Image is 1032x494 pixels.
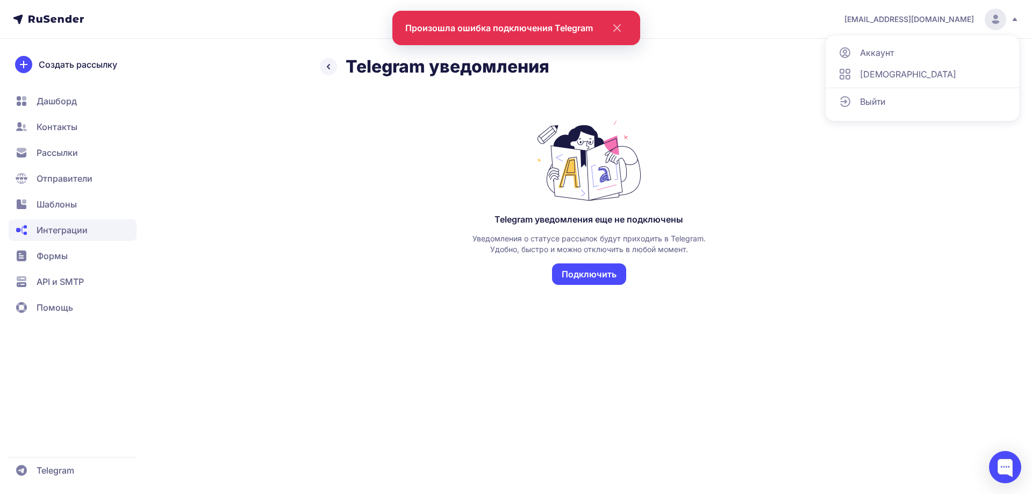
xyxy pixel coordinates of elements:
[860,68,956,81] span: [DEMOGRAPHIC_DATA]
[37,95,77,108] span: Дашборд
[535,120,643,201] img: Telegram уведомления
[39,58,117,71] span: Создать рассылку
[471,233,707,255] div: Уведомления о статусе рассылок будут приходить в Telegram. Удобно, быстро и можно отключить в люб...
[494,214,683,225] div: Telegram уведомления еще не подключены
[601,22,627,34] svg: close
[37,224,88,237] span: Интеграции
[37,249,68,262] span: Формы
[860,95,885,108] span: Выйти
[37,198,77,211] span: Шаблоны
[832,63,1013,85] a: [DEMOGRAPHIC_DATA]
[860,46,894,59] span: Аккаунт
[844,14,974,25] span: [EMAIL_ADDRESS][DOMAIN_NAME]
[37,172,92,185] span: Отправители
[37,146,78,159] span: Рассылки
[37,464,74,477] span: Telegram
[405,22,593,34] div: Произошла ошибка подключения Telegram
[832,42,1013,63] a: Аккаунт
[346,56,549,77] h2: Telegram уведомления
[552,263,626,285] button: Подключить
[9,460,137,481] a: Telegram
[37,275,84,288] span: API и SMTP
[37,301,73,314] span: Помощь
[37,120,77,133] span: Контакты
